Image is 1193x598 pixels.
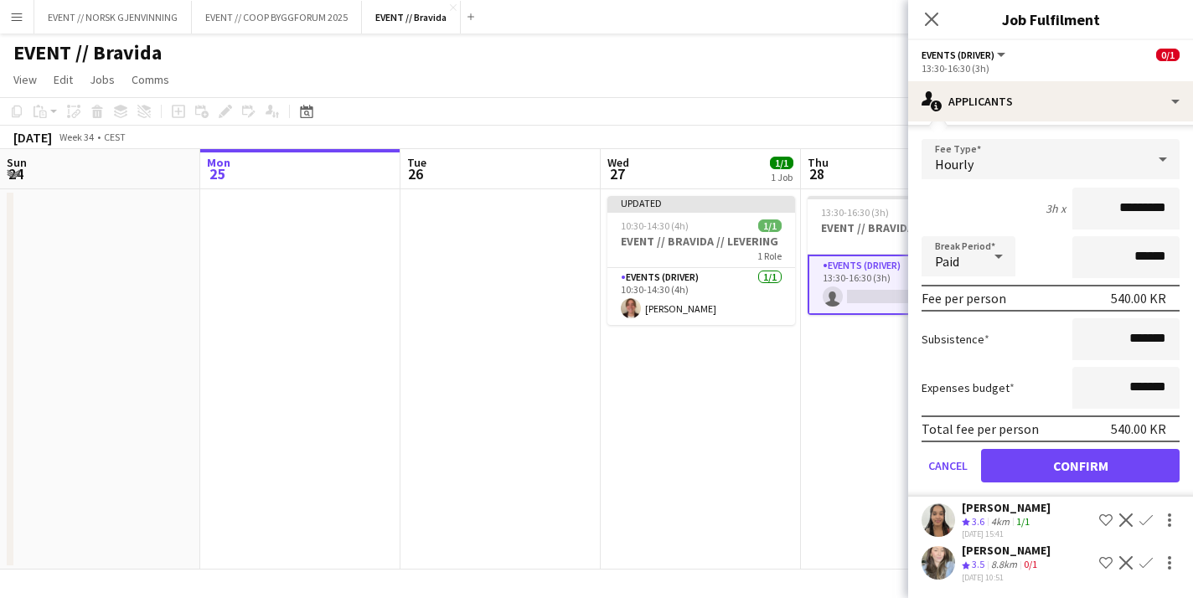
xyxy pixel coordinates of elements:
div: Fee per person [922,290,1006,307]
button: EVENT // NORSK GJENVINNING [34,1,192,34]
span: Events (Driver) [922,49,994,61]
span: Hourly [935,156,974,173]
span: 0/1 [1156,49,1180,61]
div: [DATE] 15:41 [962,528,1051,539]
div: [DATE] [13,129,52,146]
div: CEST [104,131,126,143]
span: 1/1 [770,157,793,169]
a: Edit [47,69,80,90]
div: [PERSON_NAME] [962,543,1051,558]
label: Subsistence [922,332,989,347]
app-job-card: Updated10:30-14:30 (4h)1/1EVENT // BRAVIDA // LEVERING1 RoleEvents (Driver)1/110:30-14:30 (4h)[PE... [607,196,795,325]
span: Mon [207,155,230,170]
span: 1/1 [758,219,782,232]
div: [PERSON_NAME] [962,500,1051,515]
div: 1 Job [771,171,793,183]
app-skills-label: 1/1 [1016,515,1030,528]
span: Tue [407,155,426,170]
span: 26 [405,164,426,183]
h3: Job Fulfilment [908,8,1193,30]
span: View [13,72,37,87]
h1: EVENT // Bravida [13,40,162,65]
span: Week 34 [55,131,97,143]
span: 13:30-16:30 (3h) [821,206,889,219]
span: Wed [607,155,629,170]
div: Applicants [908,81,1193,121]
app-job-card: 13:30-16:30 (3h)0/1EVENT // BRAVIDA // Henting1 RoleEvents (Driver)2I5A0/113:30-16:30 (3h) [808,196,995,315]
app-card-role: Events (Driver)1/110:30-14:30 (4h)[PERSON_NAME] [607,268,795,325]
button: Confirm [981,449,1180,482]
div: 540.00 KR [1111,420,1166,437]
span: Thu [808,155,829,170]
a: View [7,69,44,90]
label: Expenses budget [922,380,1015,395]
span: 28 [805,164,829,183]
div: Total fee per person [922,420,1039,437]
span: Comms [132,72,169,87]
div: 4km [988,515,1013,529]
button: EVENT // COOP BYGGFORUM 2025 [192,1,362,34]
span: 25 [204,164,230,183]
span: 3.5 [972,558,984,570]
div: Updated [607,196,795,209]
a: Comms [125,69,176,90]
span: Jobs [90,72,115,87]
span: Sun [7,155,27,170]
button: EVENT // Bravida [362,1,461,34]
span: 27 [605,164,629,183]
div: 3h x [1046,201,1066,216]
h3: EVENT // BRAVIDA // Henting [808,220,995,235]
span: Paid [935,253,959,270]
span: 3.6 [972,515,984,528]
div: 13:30-16:30 (3h) [922,62,1180,75]
app-skills-label: 0/1 [1024,558,1037,570]
button: Cancel [922,449,974,482]
button: Events (Driver) [922,49,1008,61]
h3: EVENT // BRAVIDA // LEVERING [607,234,795,249]
div: [DATE] 10:51 [962,572,1051,583]
a: Jobs [83,69,121,90]
app-card-role: Events (Driver)2I5A0/113:30-16:30 (3h) [808,255,995,315]
div: 8.8km [988,558,1020,572]
span: Edit [54,72,73,87]
span: 10:30-14:30 (4h) [621,219,689,232]
span: 24 [4,164,27,183]
span: 1 Role [757,250,782,262]
div: 540.00 KR [1111,290,1166,307]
